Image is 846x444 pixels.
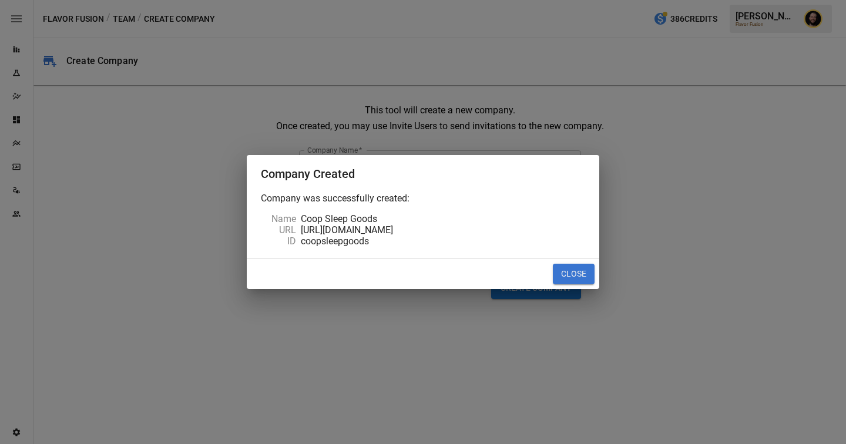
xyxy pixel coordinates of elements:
[261,236,296,247] div: ID
[261,224,296,236] div: URL
[301,236,585,247] div: coopsleepgoods
[247,155,599,193] h2: Company Created
[261,193,585,204] div: Company was successfully created:
[301,224,585,236] div: [URL][DOMAIN_NAME]
[301,213,585,224] div: Coop Sleep Goods
[553,264,595,285] button: Close
[261,213,296,224] div: Name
